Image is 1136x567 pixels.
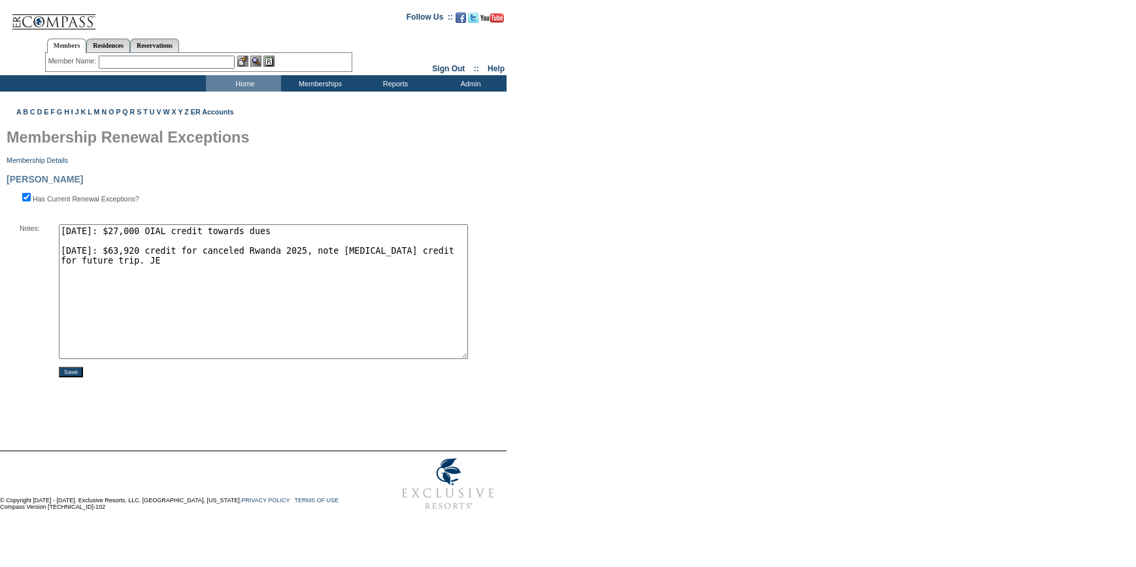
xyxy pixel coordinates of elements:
td: Memberships [281,75,356,92]
td: Home [206,75,281,92]
a: Q [122,108,127,116]
img: b_edit.gif [237,56,248,67]
a: Become our fan on Facebook [456,16,466,24]
a: F [50,108,55,116]
td: Admin [431,75,507,92]
img: Subscribe to our YouTube Channel [480,13,504,23]
a: S [137,108,141,116]
span: Notes: [20,224,40,232]
a: T [143,108,148,116]
a: U [150,108,155,116]
a: I [71,108,73,116]
a: PRIVACY POLICY [241,497,290,504]
img: Compass Home [11,3,96,30]
a: Sign Out [432,64,465,73]
a: V [156,108,161,116]
a: P [116,108,120,116]
a: O [109,108,114,116]
a: W [163,108,170,116]
a: Members [47,39,87,53]
a: Help [488,64,505,73]
a: C [30,108,35,116]
a: R [130,108,135,116]
span: [PERSON_NAME] [7,174,83,184]
a: D [37,108,42,116]
a: Follow us on Twitter [468,16,478,24]
a: H [64,108,69,116]
div: Member Name: [48,56,99,67]
img: Follow us on Twitter [468,12,478,23]
td: Reports [356,75,431,92]
td: Follow Us :: [407,11,453,27]
a: Membership Details [7,156,68,164]
a: Y [178,108,182,116]
a: Subscribe to our YouTube Channel [480,16,504,24]
img: Exclusive Resorts [390,451,507,517]
img: Become our fan on Facebook [456,12,466,23]
a: X [172,108,176,116]
img: Reservations [263,56,275,67]
a: K [81,108,86,116]
a: E [44,108,48,116]
a: A [16,108,21,116]
a: Reservations [130,39,179,52]
a: TERMS OF USE [295,497,339,504]
label: Has Current Renewal Exceptions? [33,195,139,203]
a: Residences [86,39,130,52]
a: M [94,108,100,116]
a: G [57,108,62,116]
img: View [250,56,261,67]
a: N [101,108,107,116]
a: Z [184,108,189,116]
a: J [75,108,79,116]
a: ER Accounts [191,108,234,116]
textarea: [DATE]: $27,000 OIAL credit towards dues [DATE]: $63,920 credit for canceled Rwanda 2025, note [M... [59,224,468,359]
a: B [23,108,28,116]
span: :: [474,64,479,73]
input: Save [59,367,83,377]
h1: Membership Renewal Exceptions [7,126,507,153]
a: L [88,108,92,116]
